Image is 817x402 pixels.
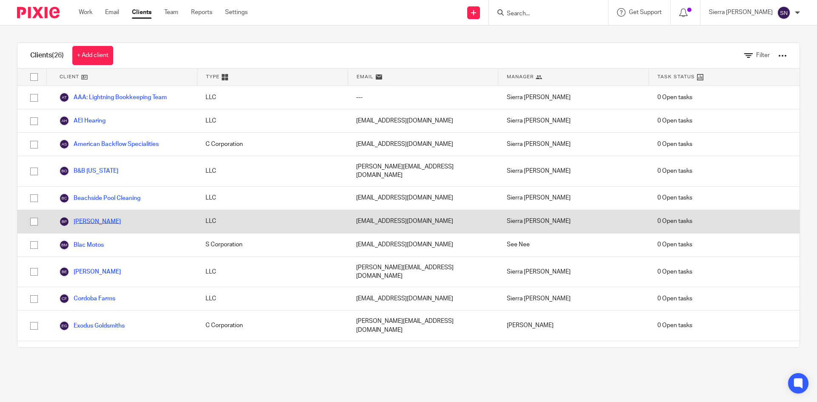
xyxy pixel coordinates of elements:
[498,109,649,132] div: Sierra [PERSON_NAME]
[197,187,348,210] div: LLC
[197,133,348,156] div: C Corporation
[59,267,121,277] a: [PERSON_NAME]
[657,167,692,175] span: 0 Open tasks
[197,109,348,132] div: LLC
[59,240,69,250] img: svg%3E
[132,8,151,17] a: Clients
[657,321,692,330] span: 0 Open tasks
[498,311,649,341] div: [PERSON_NAME]
[357,73,374,80] span: Email
[59,294,115,304] a: Cordoba Farms
[657,240,692,249] span: 0 Open tasks
[348,257,498,287] div: [PERSON_NAME][EMAIL_ADDRESS][DOMAIN_NAME]
[59,321,69,331] img: svg%3E
[657,268,692,276] span: 0 Open tasks
[498,86,649,109] div: Sierra [PERSON_NAME]
[348,86,498,109] div: ---
[59,92,69,103] img: svg%3E
[348,341,498,364] div: [EMAIL_ADDRESS][DOMAIN_NAME]
[756,52,770,58] span: Filter
[197,156,348,186] div: LLC
[657,194,692,202] span: 0 Open tasks
[197,287,348,310] div: LLC
[498,187,649,210] div: Sierra [PERSON_NAME]
[498,210,649,233] div: Sierra [PERSON_NAME]
[59,294,69,304] img: svg%3E
[498,257,649,287] div: Sierra [PERSON_NAME]
[59,92,167,103] a: AAA: Lightning Bookkeeping Team
[197,257,348,287] div: LLC
[498,234,649,257] div: See Nee
[26,69,42,85] input: Select all
[59,139,159,149] a: American Backflow Specialities
[507,73,534,80] span: Manager
[657,294,692,303] span: 0 Open tasks
[59,116,69,126] img: svg%3E
[225,8,248,17] a: Settings
[59,240,104,250] a: Blac Motos
[191,8,212,17] a: Reports
[59,217,69,227] img: svg%3E
[59,166,118,176] a: B&B [US_STATE]
[59,166,69,176] img: svg%3E
[206,73,220,80] span: Type
[59,116,106,126] a: AEI Hearing
[60,73,79,80] span: Client
[498,341,649,364] div: [PERSON_NAME]
[59,267,69,277] img: svg%3E
[498,133,649,156] div: Sierra [PERSON_NAME]
[197,210,348,233] div: LLC
[72,46,113,65] a: + Add client
[30,51,64,60] h1: Clients
[629,9,662,15] span: Get Support
[348,210,498,233] div: [EMAIL_ADDRESS][DOMAIN_NAME]
[348,234,498,257] div: [EMAIL_ADDRESS][DOMAIN_NAME]
[105,8,119,17] a: Email
[197,86,348,109] div: LLC
[348,109,498,132] div: [EMAIL_ADDRESS][DOMAIN_NAME]
[348,187,498,210] div: [EMAIL_ADDRESS][DOMAIN_NAME]
[657,93,692,102] span: 0 Open tasks
[709,8,773,17] p: Sierra [PERSON_NAME]
[657,117,692,125] span: 0 Open tasks
[348,311,498,341] div: [PERSON_NAME][EMAIL_ADDRESS][DOMAIN_NAME]
[59,193,69,203] img: svg%3E
[657,217,692,225] span: 0 Open tasks
[777,6,791,20] img: svg%3E
[59,321,125,331] a: Exodus Goldsmiths
[59,217,121,227] a: [PERSON_NAME]
[197,311,348,341] div: C Corporation
[79,8,92,17] a: Work
[52,52,64,59] span: (26)
[348,133,498,156] div: [EMAIL_ADDRESS][DOMAIN_NAME]
[197,234,348,257] div: S Corporation
[197,341,348,364] div: C Corporation
[498,156,649,186] div: Sierra [PERSON_NAME]
[59,139,69,149] img: svg%3E
[657,73,695,80] span: Task Status
[506,10,583,18] input: Search
[17,7,60,18] img: Pixie
[657,140,692,148] span: 0 Open tasks
[348,287,498,310] div: [EMAIL_ADDRESS][DOMAIN_NAME]
[348,156,498,186] div: [PERSON_NAME][EMAIL_ADDRESS][DOMAIN_NAME]
[498,287,649,310] div: Sierra [PERSON_NAME]
[164,8,178,17] a: Team
[59,193,140,203] a: Beachside Pool Cleaning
